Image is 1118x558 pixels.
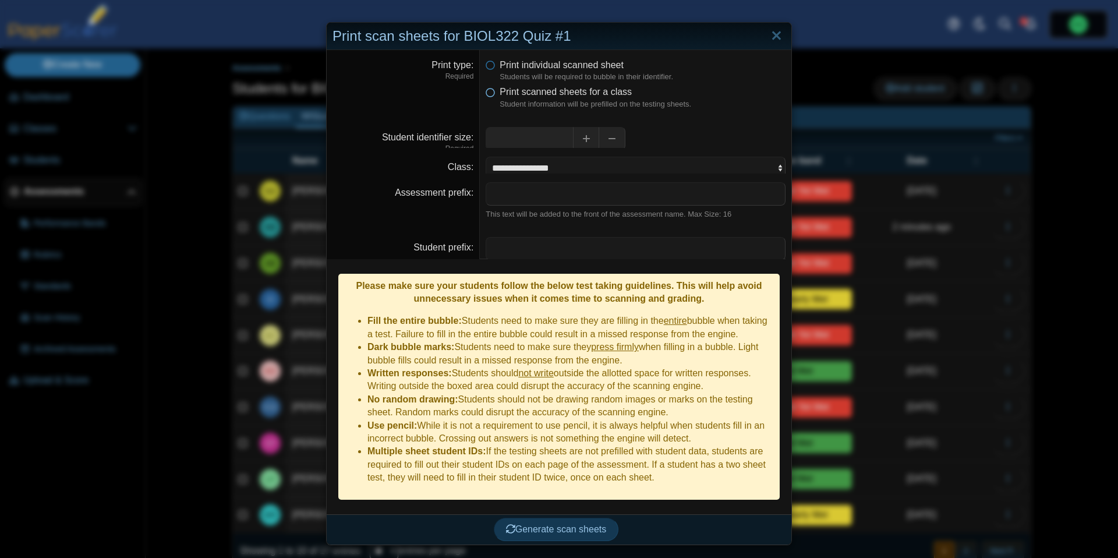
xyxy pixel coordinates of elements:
[664,316,687,326] u: entire
[367,315,774,341] li: Students need to make sure they are filling in the bubble when taking a test. Failure to fill in ...
[367,446,486,456] b: Multiple sheet student IDs:
[591,342,639,352] u: press firmly
[431,60,473,70] label: Print type
[367,341,774,367] li: Students need to make sure they when filling in a bubble. Light bubble fills could result in a mi...
[367,367,774,393] li: Students should outside the allotted space for written responses. Writing outside the boxed area ...
[332,72,473,82] dfn: Required
[506,524,607,534] span: Generate scan sheets
[486,209,786,220] div: This text will be added to the front of the assessment name. Max Size: 16
[327,23,791,50] div: Print scan sheets for BIOL322 Quiz #1
[382,132,473,142] label: Student identifier size
[395,188,473,197] label: Assessment prefix
[413,242,473,252] label: Student prefix
[599,127,625,150] button: Decrease
[367,445,774,484] li: If the testing sheets are not prefilled with student data, students are required to fill out thei...
[494,518,619,541] button: Generate scan sheets
[500,87,632,97] span: Print scanned sheets for a class
[448,162,473,172] label: Class
[500,99,786,110] dfn: Student information will be prefilled on the testing sheets.
[367,316,462,326] b: Fill the entire bubble:
[518,368,553,378] u: not write
[367,419,774,446] li: While it is not a requirement to use pencil, it is always helpful when students fill in an incorr...
[573,127,599,150] button: Increase
[500,72,786,82] dfn: Students will be required to bubble in their identifier.
[367,421,417,430] b: Use pencil:
[367,342,454,352] b: Dark bubble marks:
[332,144,473,154] dfn: Required
[367,393,774,419] li: Students should not be drawing random images or marks on the testing sheet. Random marks could di...
[367,394,458,404] b: No random drawing:
[767,26,786,46] a: Close
[367,368,452,378] b: Written responses:
[500,60,624,70] span: Print individual scanned sheet
[356,281,762,303] b: Please make sure your students follow the below test taking guidelines. This will help avoid unne...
